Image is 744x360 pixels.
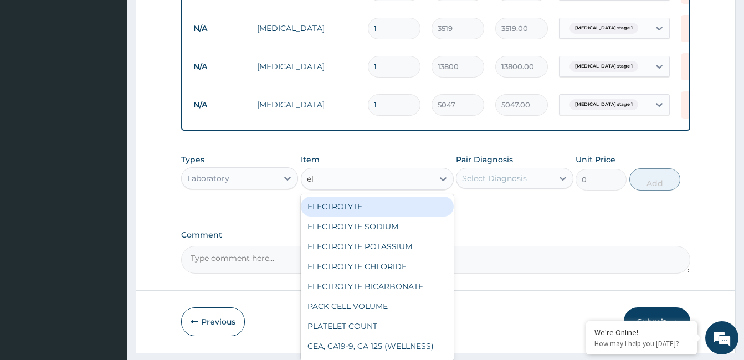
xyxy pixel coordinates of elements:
[187,173,229,184] div: Laboratory
[301,217,454,236] div: ELECTROLYTE SODIUM
[301,256,454,276] div: ELECTROLYTE CHLORIDE
[569,99,638,110] span: [MEDICAL_DATA] stage 1
[301,154,320,165] label: Item
[462,173,527,184] div: Select Diagnosis
[629,168,680,191] button: Add
[64,109,153,221] span: We're online!
[188,95,252,115] td: N/A
[188,56,252,77] td: N/A
[6,241,211,280] textarea: Type your message and hit 'Enter'
[181,155,204,164] label: Types
[594,339,689,348] p: How may I help you today?
[181,230,690,240] label: Comment
[252,17,362,39] td: [MEDICAL_DATA]
[182,6,208,32] div: Minimize live chat window
[624,307,690,336] button: Submit
[301,276,454,296] div: ELECTROLYTE BICARBONATE
[301,296,454,316] div: PACK CELL VOLUME
[569,61,638,72] span: [MEDICAL_DATA] stage 1
[456,154,513,165] label: Pair Diagnosis
[576,154,615,165] label: Unit Price
[594,327,689,337] div: We're Online!
[20,55,45,83] img: d_794563401_company_1708531726252_794563401
[181,307,245,336] button: Previous
[301,236,454,256] div: ELECTROLYTE POTASSIUM
[569,23,638,34] span: [MEDICAL_DATA] stage 1
[301,336,454,356] div: CEA, CA19-9, CA 125 (WELLNESS)
[301,316,454,336] div: PLATELET COUNT
[188,18,252,39] td: N/A
[252,55,362,78] td: [MEDICAL_DATA]
[58,62,186,76] div: Chat with us now
[301,197,454,217] div: ELECTROLYTE
[252,94,362,116] td: [MEDICAL_DATA]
